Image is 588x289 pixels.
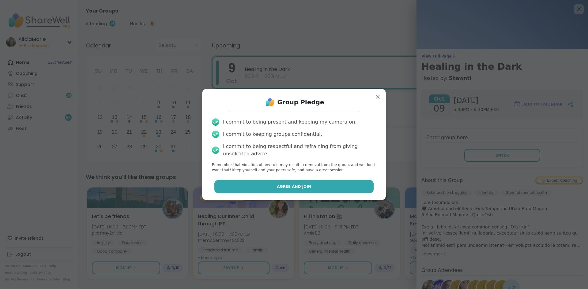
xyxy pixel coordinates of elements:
div: I commit to keeping groups confidential. [223,131,322,138]
span: Agree and Join [277,184,311,189]
img: ShareWell Logo [264,96,276,108]
div: I commit to being respectful and refraining from giving unsolicited advice. [223,143,376,157]
button: Agree and Join [214,180,374,193]
div: I commit to being present and keeping my camera on. [223,118,356,126]
p: Remember that violation of any rule may result in removal from the group, and we don’t want that!... [212,162,376,173]
h1: Group Pledge [277,98,324,106]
